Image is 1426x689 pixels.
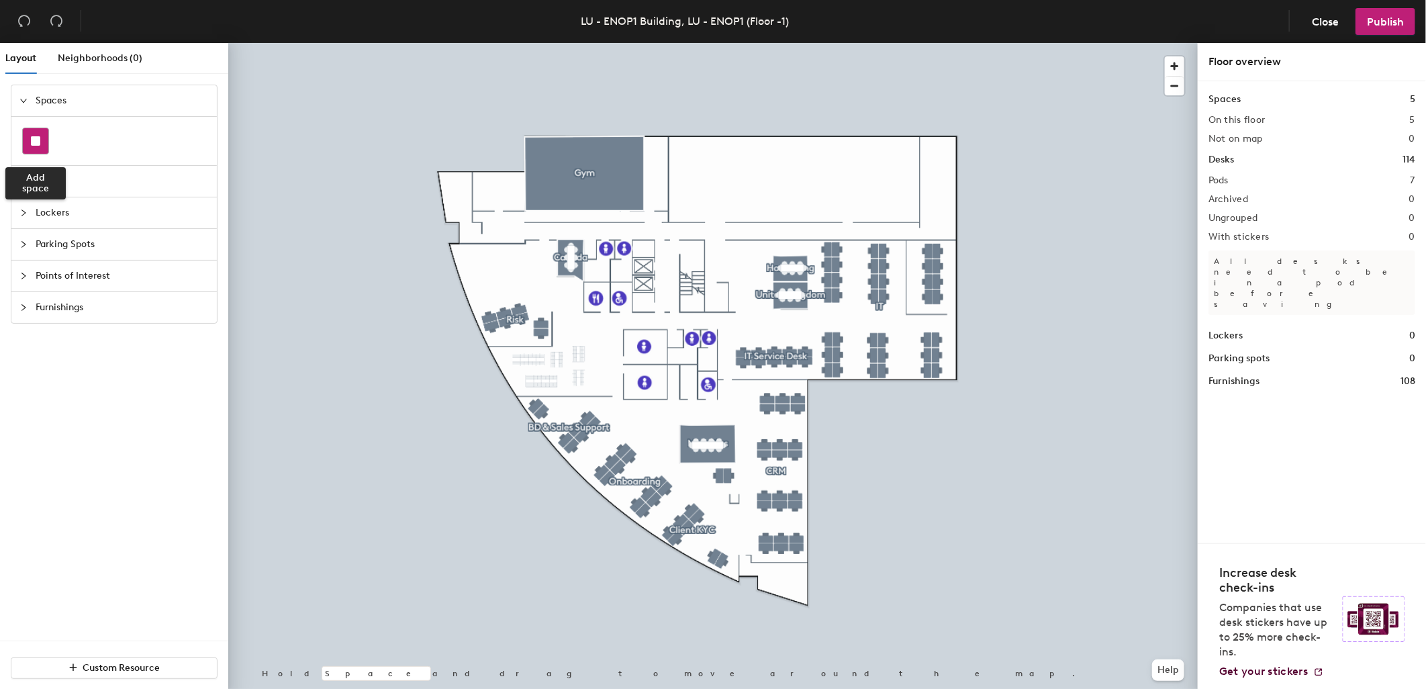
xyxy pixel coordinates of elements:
button: Publish [1356,8,1415,35]
span: Spaces [36,85,209,116]
h1: Spaces [1208,92,1241,107]
span: Lockers [36,197,209,228]
h2: With stickers [1208,232,1270,242]
h1: Lockers [1208,328,1243,343]
span: collapsed [19,272,28,280]
span: Close [1312,15,1339,28]
span: expanded [19,97,28,105]
h1: Desks [1208,152,1234,167]
button: Help [1152,659,1184,681]
h1: Parking spots [1208,351,1270,366]
h1: 5 [1410,92,1415,107]
p: Companies that use desk stickers have up to 25% more check-ins. [1219,600,1335,659]
a: Get your stickers [1219,665,1324,678]
span: Neighborhoods (0) [58,52,142,64]
h1: 0 [1409,351,1415,366]
h2: On this floor [1208,115,1266,126]
button: Custom Resource [11,657,218,679]
button: Redo (⌘ + ⇧ + Z) [43,8,70,35]
h2: 0 [1409,213,1415,224]
div: Floor overview [1208,54,1415,70]
span: undo [17,14,31,28]
span: Desks [36,166,209,197]
h2: 7 [1411,175,1415,186]
h2: 0 [1409,194,1415,205]
img: Sticker logo [1343,596,1405,642]
button: Undo (⌘ + Z) [11,8,38,35]
span: Layout [5,52,36,64]
button: Add space [22,128,49,154]
h1: 114 [1403,152,1415,167]
span: Get your stickers [1219,665,1308,678]
h2: Not on map [1208,134,1263,144]
button: Close [1300,8,1350,35]
h2: 5 [1410,115,1415,126]
p: All desks need to be in a pod before saving [1208,250,1415,315]
span: Publish [1367,15,1404,28]
h1: Furnishings [1208,374,1259,389]
span: collapsed [19,177,28,185]
span: Custom Resource [83,662,160,674]
h2: Pods [1208,175,1229,186]
h4: Increase desk check-ins [1219,565,1335,595]
h1: 108 [1400,374,1415,389]
h2: 0 [1409,232,1415,242]
h2: Archived [1208,194,1248,205]
span: Points of Interest [36,261,209,291]
div: LU - ENOP1 Building, LU - ENOP1 (Floor -1) [581,13,790,30]
h2: 0 [1409,134,1415,144]
span: collapsed [19,209,28,217]
h1: 0 [1409,328,1415,343]
span: Parking Spots [36,229,209,260]
span: collapsed [19,240,28,248]
h2: Ungrouped [1208,213,1258,224]
span: collapsed [19,304,28,312]
span: Furnishings [36,292,209,323]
